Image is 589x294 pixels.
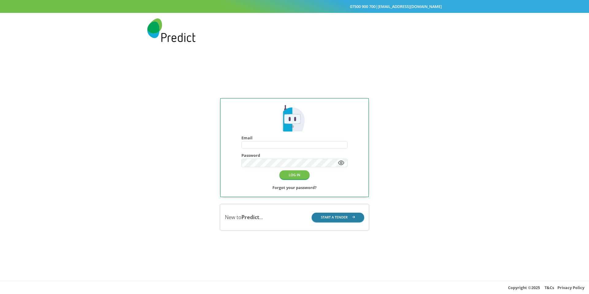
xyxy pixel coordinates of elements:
[280,104,309,133] img: Predict Mobile
[241,153,348,158] h4: Password
[147,3,442,10] div: |
[241,136,348,140] h4: Email
[545,285,554,290] a: T&Cs
[279,170,310,179] button: LOG IN
[557,285,584,290] a: Privacy Policy
[272,184,317,191] a: Forgot your password?
[378,4,442,9] a: [EMAIL_ADDRESS][DOMAIN_NAME]
[225,214,263,221] div: New to ...
[241,214,259,221] b: Predict
[350,4,375,9] a: 07500 900 700
[312,213,364,222] button: START A TENDER
[147,18,195,42] img: Predict Mobile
